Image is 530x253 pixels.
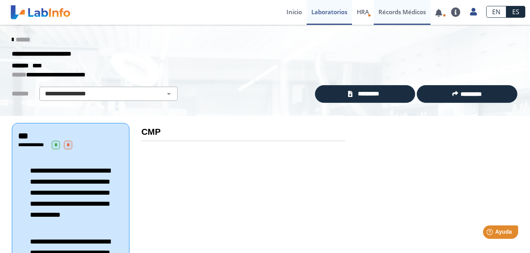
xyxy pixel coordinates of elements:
[506,6,525,18] a: ES
[460,222,521,244] iframe: Help widget launcher
[486,6,506,18] a: EN
[141,127,161,137] b: CMP
[357,8,369,16] span: HRA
